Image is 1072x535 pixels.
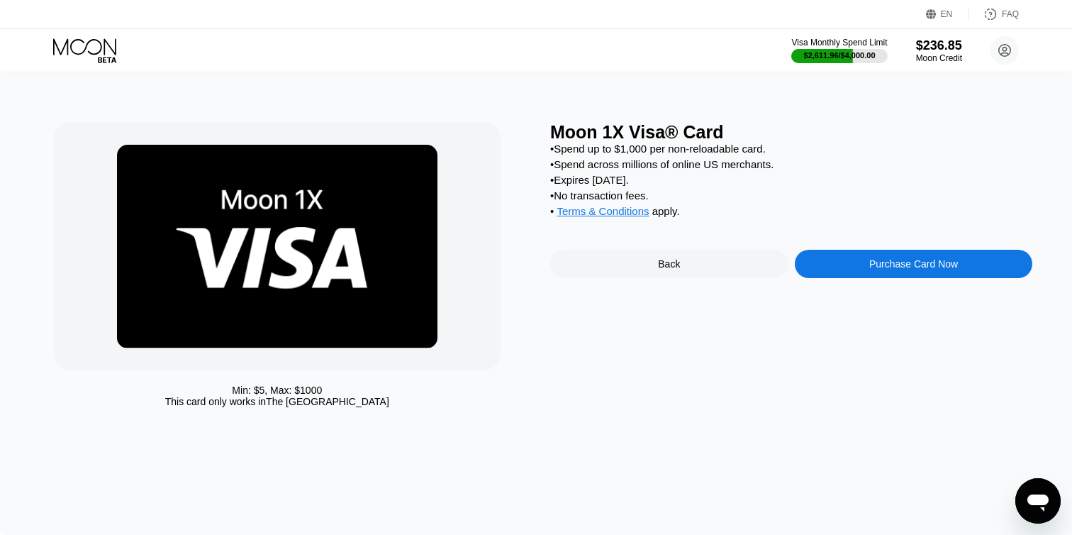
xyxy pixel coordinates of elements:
[926,7,969,21] div: EN
[557,205,649,217] span: Terms & Conditions
[550,158,1032,170] div: • Spend across millions of online US merchants.
[804,51,876,60] div: $2,611.96 / $4,000.00
[791,38,887,63] div: Visa Monthly Spend Limit$2,611.96/$4,000.00
[795,250,1033,278] div: Purchase Card Now
[941,9,953,19] div: EN
[916,38,962,53] div: $236.85
[550,174,1032,186] div: • Expires [DATE].
[165,396,389,407] div: This card only works in The [GEOGRAPHIC_DATA]
[869,258,958,270] div: Purchase Card Now
[1015,478,1061,524] iframe: Кнопка, открывающая окно обмена сообщениями; идет разговор
[916,38,962,63] div: $236.85Moon Credit
[550,250,788,278] div: Back
[969,7,1019,21] div: FAQ
[658,258,680,270] div: Back
[791,38,887,48] div: Visa Monthly Spend Limit
[916,53,962,63] div: Moon Credit
[557,205,649,221] div: Terms & Conditions
[550,122,1032,143] div: Moon 1X Visa® Card
[550,189,1032,202] div: • No transaction fees.
[550,205,1032,221] div: • apply .
[232,385,322,396] div: Min: $ 5 , Max: $ 1000
[1002,9,1019,19] div: FAQ
[550,143,1032,155] div: • Spend up to $1,000 per non-reloadable card.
